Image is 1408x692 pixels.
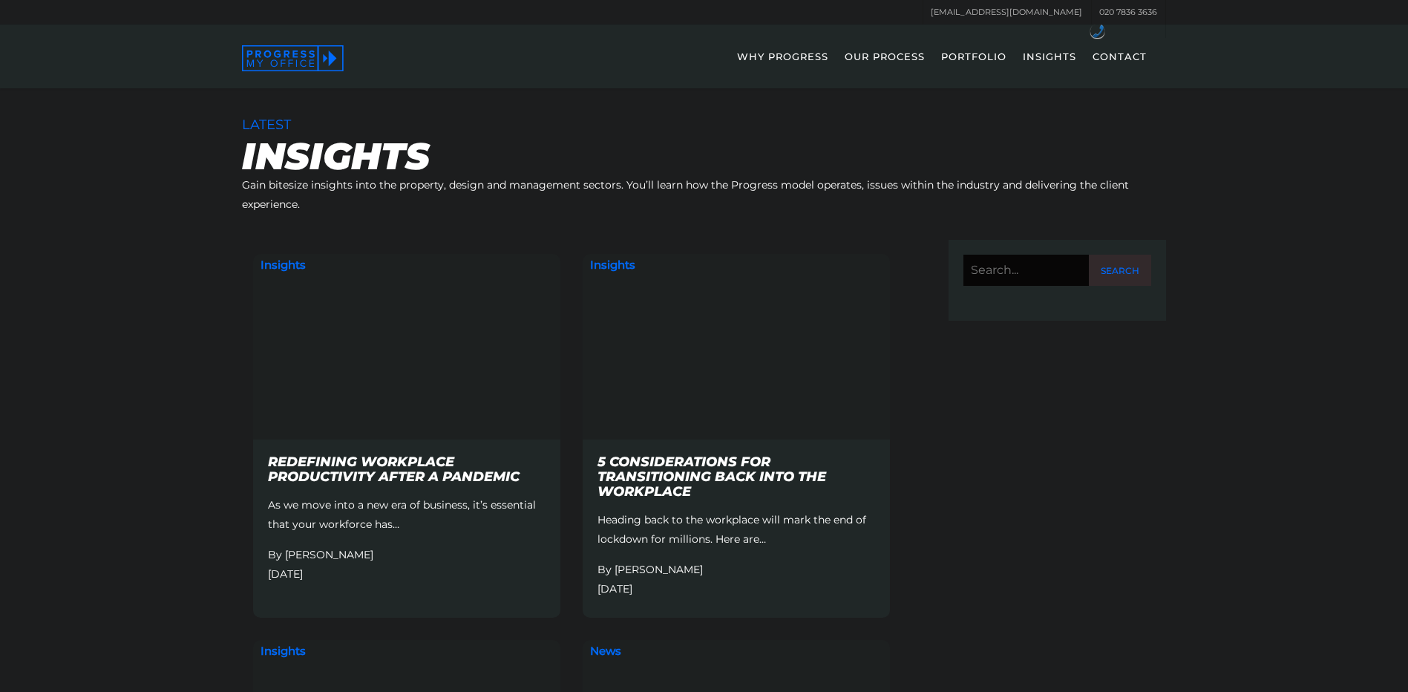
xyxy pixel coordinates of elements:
p: By [PERSON_NAME] [268,545,546,564]
p: [DATE] [268,564,546,584]
p: [DATE] [597,579,875,598]
a: PORTFOLIO [934,45,1014,88]
a: OUR PROCESS [837,45,932,88]
input: Search [1089,255,1151,287]
h3: Redefining workplace productivity after a pandemic [268,454,546,484]
p: As we move into a new era of business, it’s essential that your workforce has… [268,495,546,534]
div: Call: 020 7836 3636 [1090,25,1104,38]
h3: Insights [261,258,306,272]
a: WHY PROGRESS [730,45,836,88]
a: CONTACT [1085,45,1154,88]
a: INSIGHTS [1015,45,1084,88]
h3: Insights [261,644,306,659]
h3: Latest [242,117,1166,132]
h3: News [590,644,621,659]
h1: Insights [242,138,1166,175]
h3: 5 considerations for transitioning back into the workplace [597,454,875,499]
h3: Insights [590,258,635,272]
input: Search for: [963,255,1151,286]
img: hfpfyWBK5wQHBAGPgDf9c6qAYOxxMAAAAASUVORK5CYII= [1093,25,1104,38]
p: Heading back to the workplace will mark the end of lockdown for millions. Here are… [597,510,875,549]
p: By [PERSON_NAME] [597,560,875,579]
p: Gain bitesize insights into the property, design and management sectors. You’ll learn how the Pro... [242,175,1166,214]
